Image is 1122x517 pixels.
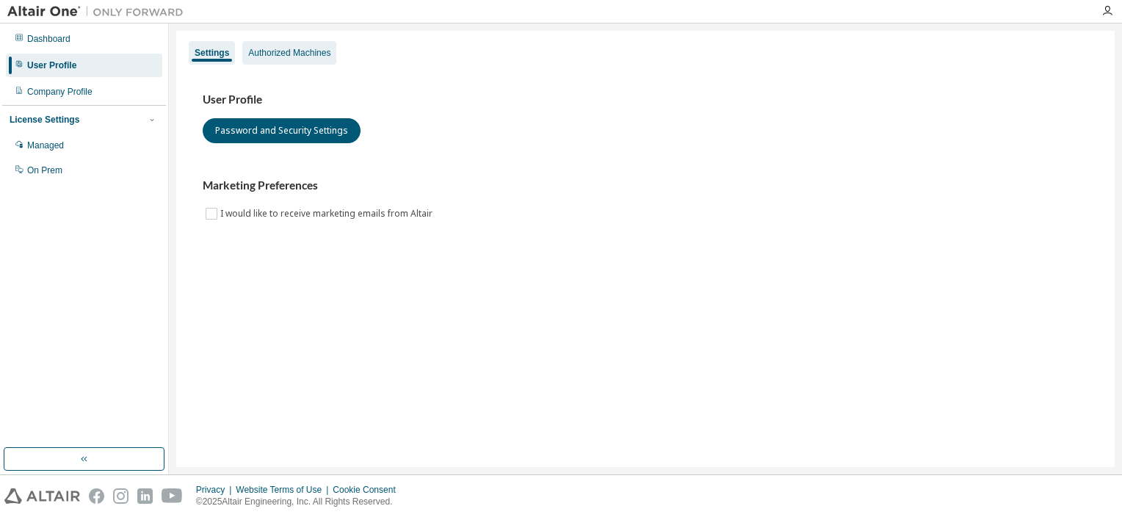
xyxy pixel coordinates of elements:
[196,484,236,496] div: Privacy
[7,4,191,19] img: Altair One
[4,488,80,504] img: altair_logo.svg
[203,93,1088,107] h3: User Profile
[196,496,405,508] p: © 2025 Altair Engineering, Inc. All Rights Reserved.
[89,488,104,504] img: facebook.svg
[27,59,76,71] div: User Profile
[27,33,70,45] div: Dashboard
[236,484,333,496] div: Website Terms of Use
[248,47,330,59] div: Authorized Machines
[27,140,64,151] div: Managed
[220,205,435,223] label: I would like to receive marketing emails from Altair
[195,47,229,59] div: Settings
[333,484,404,496] div: Cookie Consent
[162,488,183,504] img: youtube.svg
[27,86,93,98] div: Company Profile
[113,488,129,504] img: instagram.svg
[137,488,153,504] img: linkedin.svg
[10,114,79,126] div: License Settings
[27,164,62,176] div: On Prem
[203,178,1088,193] h3: Marketing Preferences
[203,118,361,143] button: Password and Security Settings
